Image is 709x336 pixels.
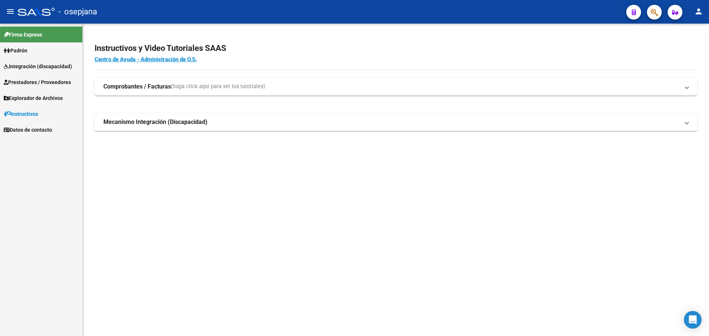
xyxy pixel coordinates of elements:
[694,7,703,16] mat-icon: person
[4,31,42,39] span: Firma Express
[103,83,171,91] strong: Comprobantes / Facturas
[95,113,697,131] mat-expansion-panel-header: Mecanismo Integración (Discapacidad)
[6,7,15,16] mat-icon: menu
[4,94,63,102] span: Explorador de Archivos
[4,110,38,118] span: Instructivos
[171,83,265,91] span: (haga click aquí para ver los tutoriales)
[103,118,208,126] strong: Mecanismo Integración (Discapacidad)
[4,126,52,134] span: Datos de contacto
[95,56,197,63] a: Centro de Ayuda - Administración de O.S.
[95,41,697,55] h2: Instructivos y Video Tutoriales SAAS
[95,78,697,96] mat-expansion-panel-header: Comprobantes / Facturas(haga click aquí para ver los tutoriales)
[4,78,71,86] span: Prestadores / Proveedores
[4,62,72,70] span: Integración (discapacidad)
[58,4,97,20] span: - osepjana
[684,311,702,329] div: Open Intercom Messenger
[4,46,27,55] span: Padrón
